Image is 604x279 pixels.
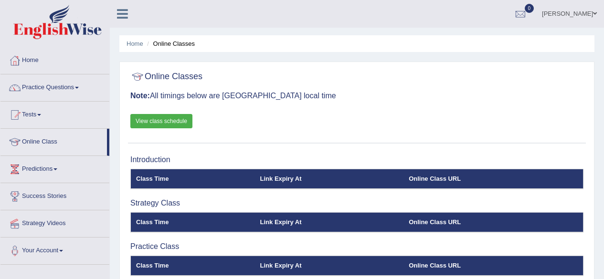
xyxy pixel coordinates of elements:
[130,92,150,100] b: Note:
[130,242,583,251] h3: Practice Class
[131,212,255,232] th: Class Time
[0,47,109,71] a: Home
[0,210,109,234] a: Strategy Videos
[0,238,109,261] a: Your Account
[255,212,404,232] th: Link Expiry At
[130,70,202,84] h2: Online Classes
[130,199,583,207] h3: Strategy Class
[0,156,109,180] a: Predictions
[255,169,404,189] th: Link Expiry At
[403,212,583,232] th: Online Class URL
[255,256,404,276] th: Link Expiry At
[130,92,583,100] h3: All timings below are [GEOGRAPHIC_DATA] local time
[131,256,255,276] th: Class Time
[0,183,109,207] a: Success Stories
[145,39,195,48] li: Online Classes
[403,169,583,189] th: Online Class URL
[131,169,255,189] th: Class Time
[130,114,192,128] a: View class schedule
[403,256,583,276] th: Online Class URL
[0,129,107,153] a: Online Class
[0,102,109,125] a: Tests
[525,4,534,13] span: 0
[0,74,109,98] a: Practice Questions
[127,40,143,47] a: Home
[130,155,583,164] h3: Introduction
